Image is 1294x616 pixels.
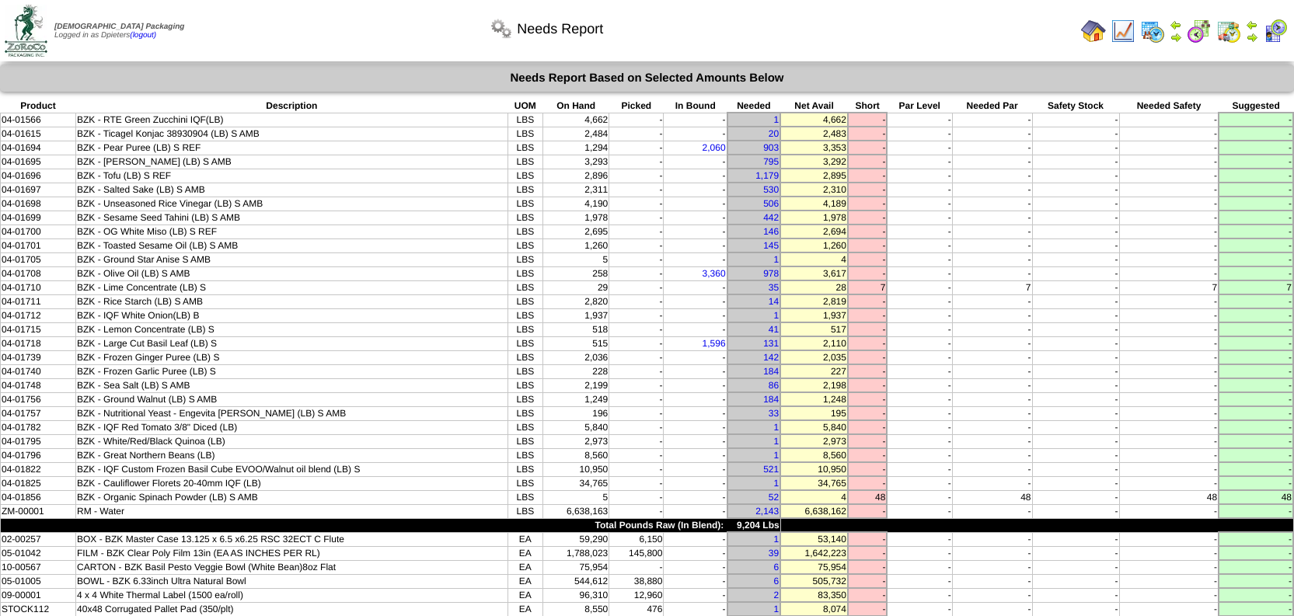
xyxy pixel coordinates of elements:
[76,155,508,169] td: BZK - [PERSON_NAME] (LB) S AMB
[848,127,887,141] td: -
[848,294,887,308] td: -
[952,224,1032,238] td: -
[1032,183,1119,197] td: -
[848,183,887,197] td: -
[1,99,76,113] th: Product
[755,170,779,181] a: 1,179
[1119,308,1219,322] td: -
[1219,224,1293,238] td: -
[1219,169,1293,183] td: -
[130,31,156,40] a: (logout)
[848,113,887,127] td: -
[780,99,848,113] th: Net Avail
[848,350,887,364] td: -
[609,252,664,266] td: -
[609,99,664,113] th: Picked
[1119,211,1219,224] td: -
[507,113,542,127] td: LBS
[887,252,952,266] td: -
[780,127,848,141] td: 2,483
[507,322,542,336] td: LBS
[609,350,664,364] td: -
[543,113,609,127] td: 4,662
[848,211,887,224] td: -
[763,226,779,237] a: 146
[1219,155,1293,169] td: -
[952,127,1032,141] td: -
[1119,336,1219,350] td: -
[1032,211,1119,224] td: -
[543,322,609,336] td: 518
[1219,308,1293,322] td: -
[1032,350,1119,364] td: -
[952,294,1032,308] td: -
[507,127,542,141] td: LBS
[609,169,664,183] td: -
[1219,141,1293,155] td: -
[952,141,1032,155] td: -
[507,169,542,183] td: LBS
[543,155,609,169] td: 3,293
[609,197,664,211] td: -
[1,169,76,183] td: 04-01696
[848,266,887,280] td: -
[1170,19,1182,31] img: arrowleft.gif
[773,534,779,545] a: 1
[780,294,848,308] td: 2,819
[1119,350,1219,364] td: -
[664,294,727,308] td: -
[543,266,609,280] td: 258
[763,352,779,363] a: 142
[769,492,779,503] a: 52
[887,322,952,336] td: -
[1,280,76,294] td: 04-01710
[1119,224,1219,238] td: -
[763,142,779,153] a: 903
[664,238,727,252] td: -
[76,99,508,113] th: Description
[887,169,952,183] td: -
[848,155,887,169] td: -
[543,238,609,252] td: 1,260
[1,211,76,224] td: 04-01699
[517,21,603,37] span: Needs Report
[773,576,779,586] a: 6
[507,294,542,308] td: LBS
[1,183,76,197] td: 04-01697
[543,169,609,183] td: 2,896
[952,252,1032,266] td: -
[76,141,508,155] td: BZK - Pear Puree (LB) S REF
[664,169,727,183] td: -
[763,394,779,405] a: 184
[1263,19,1288,44] img: calendarcustomer.gif
[763,366,779,377] a: 184
[1119,127,1219,141] td: -
[1219,127,1293,141] td: -
[1,308,76,322] td: 04-01712
[76,294,508,308] td: BZK - Rice Starch (LB) S AMB
[1,238,76,252] td: 04-01701
[952,238,1032,252] td: -
[1032,155,1119,169] td: -
[609,294,664,308] td: -
[763,464,779,475] a: 521
[664,252,727,266] td: -
[664,350,727,364] td: -
[609,280,664,294] td: -
[887,294,952,308] td: -
[763,268,779,279] a: 978
[887,336,952,350] td: -
[1119,155,1219,169] td: -
[1119,99,1219,113] th: Needed Safety
[489,16,514,41] img: workflow.png
[543,141,609,155] td: 1,294
[780,183,848,197] td: 2,310
[952,350,1032,364] td: -
[1119,238,1219,252] td: -
[773,590,779,600] a: 2
[76,308,508,322] td: BZK - IQF White Onion(LB) B
[780,350,848,364] td: 2,035
[1032,280,1119,294] td: -
[1,322,76,336] td: 04-01715
[1032,99,1119,113] th: Safety Stock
